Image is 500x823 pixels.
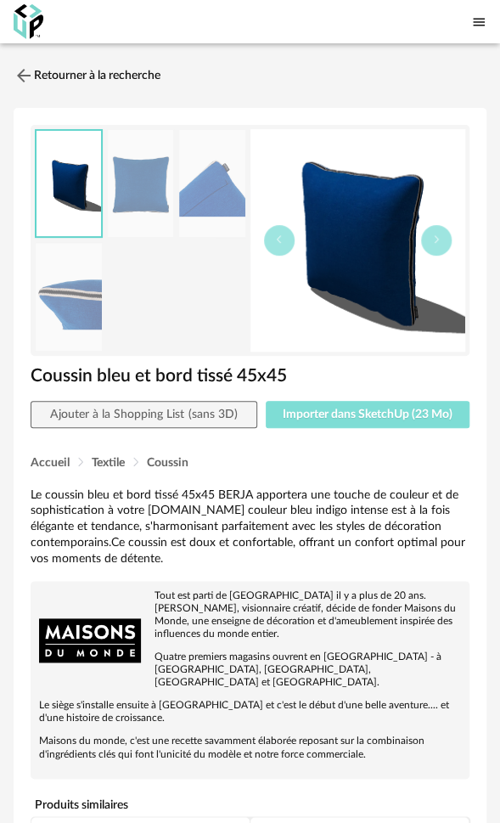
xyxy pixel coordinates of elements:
[31,792,469,816] h4: Produits similaires
[471,13,486,31] span: Menu icon
[14,65,34,86] img: svg+xml;base64,PHN2ZyB3aWR0aD0iMjQiIGhlaWdodD0iMjQiIHZpZXdCb3g9IjAgMCAyNCAyNCIgZmlsbD0ibm9uZSIgeG...
[14,57,160,94] a: Retourner à la recherche
[37,131,101,237] img: thumbnail.png
[31,454,469,474] div: Breadcrumb
[266,401,469,428] button: Importer dans SketchUp (23 Mo)
[283,409,452,420] span: Importer dans SketchUp (23 Mo)
[31,488,469,567] div: Le coussin bleu et bord tissé 45x45 BERJA apportera une touche de couleur et de sophistication à ...
[39,735,461,760] p: Maisons du monde, c'est une recette savamment élaborée reposant sur la combinaison d'ingrédients ...
[147,457,188,469] span: Coussin
[50,409,237,420] span: Ajouter à la Shopping List (sans 3D)
[39,651,461,689] p: Quatre premiers magasins ouvrent en [GEOGRAPHIC_DATA] - à [GEOGRAPHIC_DATA], [GEOGRAPHIC_DATA], [...
[36,243,102,351] img: coussin-bleu-et-bord-tisse-45x45-1000-8-23-249959_3.jpg
[108,130,174,238] img: coussin-bleu-et-bord-tisse-45x45-1000-8-23-249959_1.jpg
[31,401,257,428] button: Ajouter à la Shopping List (sans 3D)
[39,699,461,724] p: Le siège s'installe ensuite à [GEOGRAPHIC_DATA] et c'est le début d'une belle aventure.... et d'u...
[92,457,125,469] span: Textile
[39,589,461,640] p: Tout est parti de [GEOGRAPHIC_DATA] il y a plus de 20 ans. [PERSON_NAME], visionnaire créatif, dé...
[31,364,469,387] h1: Coussin bleu et bord tissé 45x45
[250,129,466,352] img: thumbnail.png
[179,130,245,238] img: coussin-bleu-et-bord-tisse-45x45-1000-8-23-249959_2.jpg
[39,589,141,691] img: brand logo
[31,457,70,469] span: Accueil
[14,4,43,39] img: OXP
